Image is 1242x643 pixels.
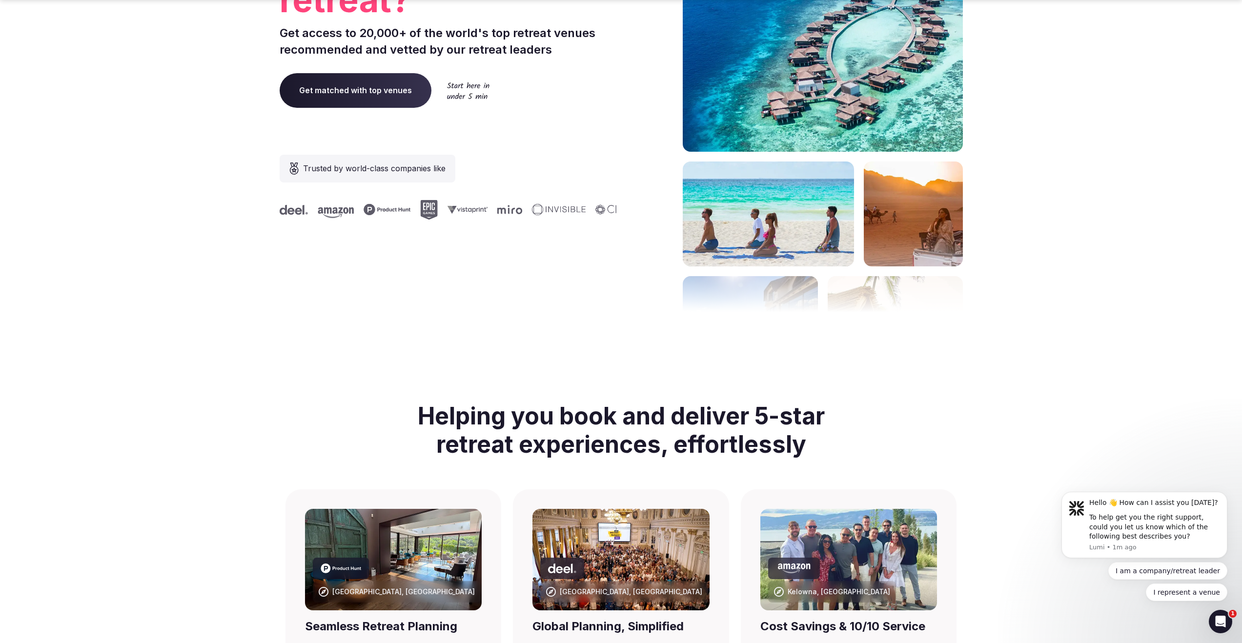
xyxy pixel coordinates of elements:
img: Barcelona, Spain [305,509,482,610]
span: 1 [1229,610,1237,618]
img: woman sitting in back of truck with camels [864,161,963,266]
div: Cost Savings & 10/10 Service [760,618,937,635]
div: Seamless Retreat Planning [305,618,482,635]
h2: Helping you book and deliver 5-star retreat experiences, effortlessly [403,390,840,470]
svg: Deel company logo [277,205,305,215]
svg: Miro company logo [494,205,519,214]
div: [GEOGRAPHIC_DATA], [GEOGRAPHIC_DATA] [560,587,702,597]
p: Get access to 20,000+ of the world's top retreat venues recommended and vetted by our retreat lea... [280,25,617,58]
a: Get matched with top venues [280,73,431,107]
svg: Deel company logo [548,563,576,573]
svg: Invisible company logo [529,204,583,216]
div: Global Planning, Simplified [532,618,710,635]
iframe: Intercom notifications message [1047,438,1242,617]
img: Punta Umbria, Spain [532,509,710,610]
img: Start here in under 5 min [447,82,489,99]
img: yoga on tropical beach [683,161,854,266]
img: Kelowna, Canada [760,509,937,610]
span: Trusted by world-class companies like [303,162,446,174]
div: [GEOGRAPHIC_DATA], [GEOGRAPHIC_DATA] [332,587,475,597]
div: Kelowna, [GEOGRAPHIC_DATA] [788,587,890,597]
svg: Epic Games company logo [417,200,435,220]
svg: Vistaprint company logo [445,205,485,214]
iframe: Intercom live chat [1209,610,1232,633]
